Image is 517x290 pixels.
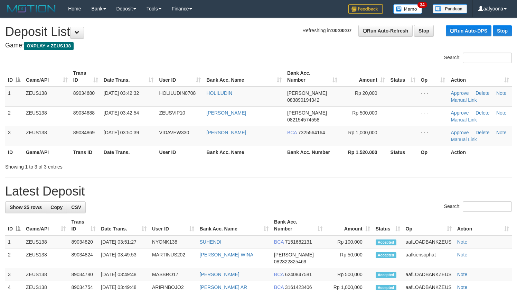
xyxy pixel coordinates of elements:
a: Note [457,284,468,290]
td: [DATE] 03:51:27 [98,235,149,248]
th: Status: activate to sort column ascending [373,216,403,235]
span: Copy 083890194342 to clipboard [287,97,319,103]
span: Accepted [376,252,396,258]
th: Op [418,146,448,158]
td: ZEUS138 [23,87,70,107]
div: Showing 1 to 3 of 3 entries [5,161,210,170]
span: [PERSON_NAME] [274,252,314,257]
th: Bank Acc. Number: activate to sort column ascending [284,67,340,87]
th: Bank Acc. Name: activate to sort column ascending [204,67,284,87]
span: Rp 20,000 [355,90,377,96]
td: 2 [5,106,23,126]
span: Accepted [376,272,396,278]
th: Action: activate to sort column ascending [448,67,512,87]
th: Date Trans.: activate to sort column ascending [101,67,157,87]
span: CSV [71,205,81,210]
img: panduan.png [433,4,467,13]
td: NYONK138 [149,235,197,248]
th: Date Trans.: activate to sort column ascending [98,216,149,235]
td: ZEUS138 [23,106,70,126]
span: Copy 3161423406 to clipboard [285,284,312,290]
th: Status: activate to sort column ascending [388,67,418,87]
input: Search: [463,53,512,63]
th: Op: activate to sort column ascending [403,216,454,235]
td: [DATE] 03:49:48 [98,268,149,281]
a: Approve [451,110,469,116]
td: aafkiensophat [403,248,454,268]
span: Copy 082322825469 to clipboard [274,259,306,264]
h4: Game: [5,42,512,49]
th: User ID: activate to sort column ascending [149,216,197,235]
th: Action: activate to sort column ascending [454,216,512,235]
a: CSV [67,201,86,213]
th: Status [388,146,418,158]
td: MARTINUS202 [149,248,197,268]
span: [DATE] 03:42:54 [104,110,139,116]
td: ZEUS138 [23,248,68,268]
span: HOLILUDIN0708 [159,90,196,96]
td: aafLOADBANKZEUS [403,268,454,281]
a: Manual Link [451,97,477,103]
th: Amount: activate to sort column ascending [340,67,388,87]
span: Copy 082154574558 to clipboard [287,117,319,123]
strong: 00:00:07 [332,28,351,33]
th: User ID: activate to sort column ascending [156,67,204,87]
th: Action [448,146,512,158]
span: 89034869 [73,130,95,135]
a: Note [496,130,507,135]
label: Search: [444,201,512,212]
th: Trans ID: activate to sort column ascending [70,67,101,87]
a: Note [496,110,507,116]
td: - - - [418,87,448,107]
span: 89034680 [73,90,95,96]
a: Delete [476,130,489,135]
td: ZEUS138 [23,268,68,281]
th: Bank Acc. Number [284,146,340,158]
a: Run Auto-Refresh [358,25,413,37]
th: Trans ID: activate to sort column ascending [68,216,98,235]
th: Date Trans. [101,146,157,158]
span: ZEUSVIP10 [159,110,185,116]
a: Delete [476,110,489,116]
a: Manual Link [451,137,477,142]
img: MOTION_logo.png [5,3,58,14]
span: 89034688 [73,110,95,116]
th: Op: activate to sort column ascending [418,67,448,87]
span: [PERSON_NAME] [287,110,327,116]
span: [DATE] 03:50:39 [104,130,139,135]
a: Stop [493,25,512,36]
a: Note [457,239,468,245]
span: Copy 7325564164 to clipboard [298,130,325,135]
td: ZEUS138 [23,126,70,146]
td: 1 [5,87,23,107]
a: [PERSON_NAME] [206,130,246,135]
th: ID: activate to sort column descending [5,216,23,235]
span: Rp 500,000 [352,110,377,116]
span: Refreshing in: [302,28,351,33]
span: BCA [274,239,284,245]
a: [PERSON_NAME] [200,272,239,277]
td: 89034824 [68,248,98,268]
a: Delete [476,90,489,96]
span: Copy [50,205,63,210]
a: Manual Link [451,117,477,123]
a: Note [457,272,468,277]
span: Copy 6240847581 to clipboard [285,272,312,277]
span: Rp 1,000,000 [348,130,377,135]
a: Approve [451,130,469,135]
input: Search: [463,201,512,212]
th: Bank Acc. Name: activate to sort column ascending [197,216,271,235]
span: BCA [274,272,284,277]
td: Rp 500,000 [325,268,373,281]
th: Bank Acc. Number: activate to sort column ascending [271,216,326,235]
th: Amount: activate to sort column ascending [325,216,373,235]
td: 2 [5,248,23,268]
span: 34 [417,2,427,8]
span: Show 25 rows [10,205,42,210]
th: Game/API: activate to sort column ascending [23,67,70,87]
a: Approve [451,90,469,96]
a: Copy [46,201,67,213]
th: Game/API [23,146,70,158]
span: BCA [287,130,297,135]
span: [PERSON_NAME] [287,90,327,96]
